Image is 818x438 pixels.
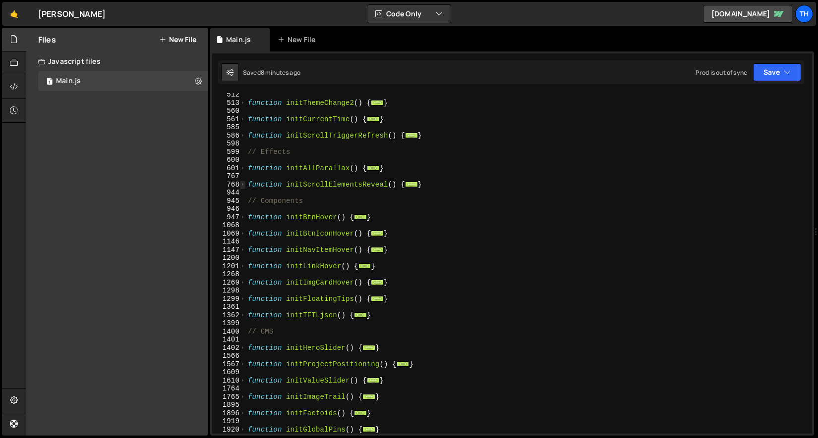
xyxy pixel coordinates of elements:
div: Javascript files [26,51,208,71]
span: ... [354,214,367,219]
div: 1765 [212,393,246,401]
div: 585 [212,123,246,132]
div: Prod is out of sync [696,68,747,77]
div: 1401 [212,336,246,344]
button: New File [159,36,196,44]
div: 1200 [212,254,246,262]
div: 586 [212,132,246,140]
div: 598 [212,140,246,148]
div: 946 [212,205,246,213]
div: 1566 [212,352,246,360]
span: ... [371,230,384,236]
div: 513 [212,99,246,107]
div: 1268 [212,270,246,279]
div: 1919 [212,417,246,426]
div: 1068 [212,221,246,230]
div: 1610 [212,377,246,385]
div: 1920 [212,426,246,434]
div: 1567 [212,360,246,369]
div: 16840/46037.js [38,71,208,91]
div: 1069 [212,230,246,238]
div: 1362 [212,311,246,320]
span: ... [362,426,375,432]
span: ... [371,246,384,252]
span: 1 [47,78,53,86]
div: 1298 [212,287,246,295]
div: 768 [212,181,246,189]
div: 1896 [212,409,246,418]
span: ... [362,344,375,350]
span: ... [371,279,384,285]
div: 601 [212,164,246,173]
div: 1299 [212,295,246,303]
div: 1609 [212,368,246,377]
button: Save [753,63,801,81]
span: ... [354,410,367,415]
div: 1201 [212,262,246,271]
div: 1269 [212,279,246,287]
span: ... [354,312,367,317]
div: 512 [212,91,246,99]
div: Main.js [56,77,81,86]
div: 947 [212,213,246,222]
span: ... [397,361,409,366]
div: 1402 [212,344,246,352]
span: ... [367,377,380,383]
span: ... [405,181,418,187]
div: 1764 [212,385,246,393]
span: ... [362,393,375,399]
a: [DOMAIN_NAME] [703,5,792,23]
div: [PERSON_NAME] [38,8,106,20]
a: 🤙 [2,2,26,26]
div: 1400 [212,328,246,336]
a: Th [795,5,813,23]
div: 599 [212,148,246,156]
div: 1895 [212,401,246,409]
div: 1146 [212,238,246,246]
div: 1361 [212,303,246,311]
span: ... [405,132,418,138]
div: 945 [212,197,246,205]
div: 1147 [212,246,246,254]
span: ... [371,295,384,301]
span: ... [367,116,380,121]
div: 561 [212,115,246,124]
div: 560 [212,107,246,115]
span: ... [358,263,371,268]
button: Code Only [367,5,451,23]
div: 8 minutes ago [261,68,300,77]
span: ... [367,165,380,170]
div: 600 [212,156,246,164]
div: 944 [212,189,246,197]
div: Main.js [226,35,251,45]
div: 1399 [212,319,246,328]
div: 767 [212,172,246,181]
span: ... [371,99,384,105]
div: New File [278,35,319,45]
h2: Files [38,34,56,45]
div: Saved [243,68,300,77]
